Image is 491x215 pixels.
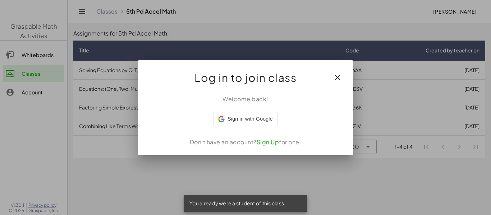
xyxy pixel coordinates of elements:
div: Welcome back! [146,95,345,103]
span: Log in to join class [194,69,297,86]
span: Sign in with Google [228,115,272,123]
div: Don't have an account? for one. [146,138,345,146]
div: Sign in with Google [214,112,277,126]
a: Sign Up [257,138,279,146]
div: You already were a student of this class. [184,195,307,212]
